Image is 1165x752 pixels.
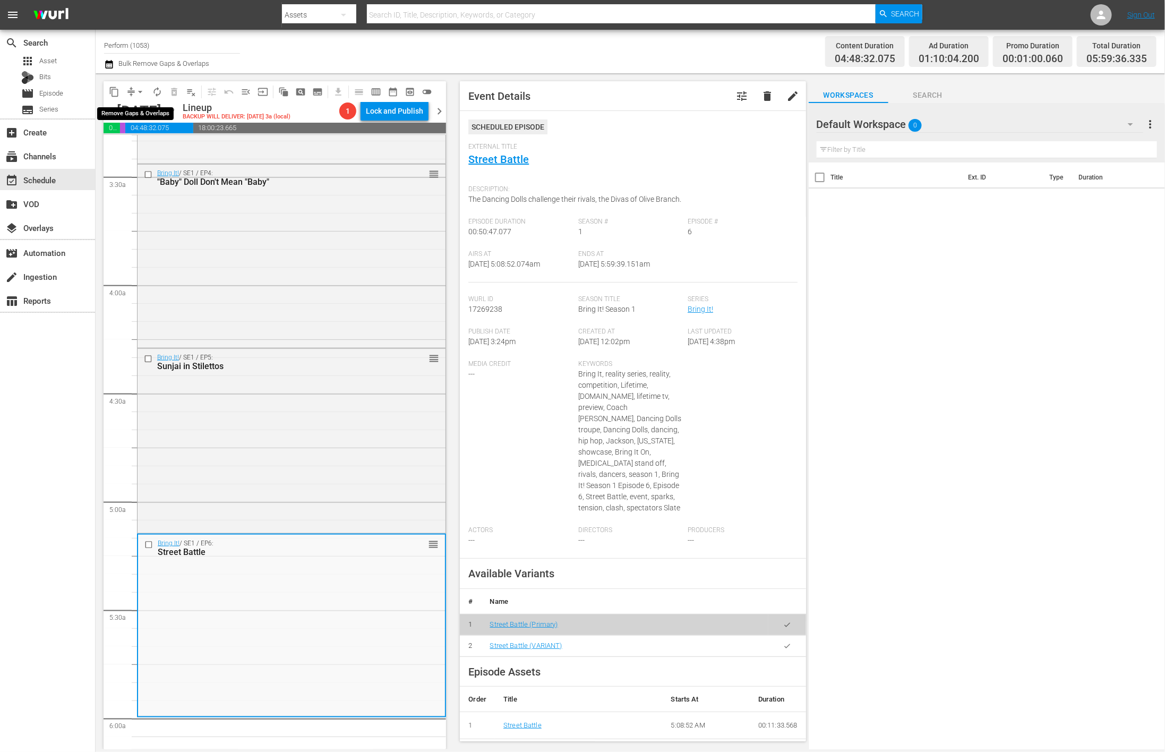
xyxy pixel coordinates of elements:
div: Lock and Publish [366,101,423,121]
span: Episode [39,88,63,99]
span: 24 hours Lineup View is OFF [418,83,435,100]
span: search [5,37,18,49]
span: delete [761,90,774,102]
button: delete [755,83,781,109]
th: Title [495,687,663,712]
a: Bring It! [157,354,179,361]
span: Keywords [578,360,682,369]
span: The Dancing Dolls challenge their rivals, the Divas of Olive Branch. [468,195,681,203]
span: 18:00:23.665 [193,123,447,133]
td: 2 [460,635,481,656]
span: subtitles [21,104,34,116]
th: Name [481,589,768,614]
div: Promo Duration [1003,38,1063,53]
span: Wurl Id [468,295,572,304]
div: Ad Duration [919,38,979,53]
th: Starts At [662,687,749,712]
img: ans4CAIJ8jUAAAAAAAAAAAAAAAAAAAAAAAAgQb4GAAAAAAAAAAAAAAAAAAAAAAAAJMjXAAAAAAAAAAAAAAAAAAAAAAAAgAT5G... [25,3,76,28]
div: BACKUP WILL DELIVER: [DATE] 3a (local) [183,114,290,121]
div: [DATE] [117,102,161,120]
span: External Title [468,143,792,151]
span: arrow_drop_down [135,87,145,97]
button: reorder [429,353,439,363]
span: 01:10:04.200 [919,53,979,65]
button: tune [730,83,755,109]
a: Street Battle (VARIANT) [490,642,562,650]
span: Season # [578,218,682,226]
span: Clear Lineup [183,83,200,100]
span: Season Title [578,295,682,304]
div: / SE1 / EP4: [157,169,391,187]
span: chevron_left [104,105,117,118]
span: Revert to Primary Episode [220,83,237,100]
th: Duration [1073,163,1136,192]
span: playlist_remove_outlined [186,87,196,97]
span: Bring It! Season 1 [578,305,636,313]
span: Bulk Remove Gaps & Overlaps [117,59,209,67]
span: compress [126,87,136,97]
a: Bring It! [158,540,179,547]
div: / SE1 / EP5: [157,354,391,371]
a: Bring It! [157,169,179,177]
a: Sign Out [1127,11,1155,19]
span: apps [21,55,34,67]
div: / SE1 / EP6: [158,540,390,557]
span: 17269238 [468,305,502,313]
span: 00:01:00.060 [120,123,125,133]
span: Event Details [468,90,530,102]
span: Search [892,4,920,23]
span: Description: [468,185,792,194]
div: Scheduled Episode [468,119,547,134]
button: Search [876,4,922,23]
span: Publish Date [468,328,572,336]
span: [DATE] 5:08:52.074am [468,260,540,268]
th: # [460,589,481,614]
th: Ext. ID [962,163,1043,192]
span: input [258,87,268,97]
span: Create Search Block [292,83,309,100]
span: Episode Duration [468,218,572,226]
span: --- [468,370,475,378]
button: more_vert [1144,112,1157,137]
span: Directors [578,526,682,535]
div: Total Duration [1086,38,1147,53]
div: Content Duration [835,38,895,53]
span: more_vert [1144,118,1157,131]
span: Available Variants [468,567,554,580]
span: preview_outlined [405,87,415,97]
span: Producers [688,526,792,535]
button: Lock and Publish [361,101,429,121]
span: auto_awesome_motion_outlined [278,87,289,97]
span: --- [468,536,475,544]
span: reorder [428,539,439,550]
span: Last Updated [688,328,792,336]
span: [DATE] 5:59:39.151am [578,260,650,268]
button: reorder [429,168,439,179]
span: Actors [468,526,572,535]
span: autorenew_outlined [152,87,162,97]
span: subtitles_outlined [312,87,323,97]
th: Title [831,163,962,192]
th: Order [460,687,495,712]
div: "Baby" Doll Don't Mean "Baby" [157,177,391,187]
span: 1 [339,107,356,115]
th: Type [1043,163,1073,192]
span: edit [787,90,800,102]
div: Street Battle [158,547,390,557]
span: 00:50:47.077 [468,227,511,236]
button: reorder [428,539,439,549]
span: reorder [429,168,439,180]
button: edit [781,83,806,109]
a: Street Battle (Primary) [490,620,558,628]
td: 00:11:33.568 [750,712,806,739]
span: date_range_outlined [388,87,398,97]
span: Bring It, reality series, reality, competition, Lifetime, [DOMAIN_NAME], lifetime tv, preview, Co... [578,370,681,512]
span: [DATE] 12:02pm [578,337,630,346]
a: Bring It! [688,305,713,313]
div: Lineup [183,102,290,114]
span: menu_open [241,87,251,97]
span: Airs At [468,250,572,259]
span: Episode # [688,218,792,226]
td: 5:08:52 AM [662,712,749,739]
span: calendar_view_week_outlined [371,87,381,97]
